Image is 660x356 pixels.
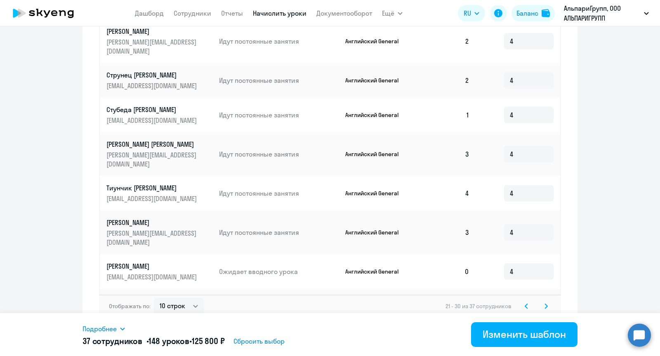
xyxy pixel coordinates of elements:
p: [PERSON_NAME][EMAIL_ADDRESS][DOMAIN_NAME] [106,37,199,56]
img: balance [542,9,550,17]
p: Идут постоянные занятия [219,228,339,237]
p: Идут постоянные занятия [219,150,339,159]
p: Ожидает вводного урока [219,267,339,276]
td: 2 [418,63,476,98]
td: 0 [418,254,476,289]
p: Тиунчик [PERSON_NAME] [106,183,199,192]
p: Идут постоянные занятия [219,110,339,119]
p: Стубеда [PERSON_NAME] [106,105,199,114]
span: 148 уроков [148,336,189,346]
button: АльпариГрупп, ООО АЛЬПАРИГРУПП [560,3,653,23]
span: RU [464,8,471,18]
span: Ещё [382,8,394,18]
p: [PERSON_NAME][EMAIL_ADDRESS][DOMAIN_NAME] [106,229,199,247]
button: Балансbalance [511,5,555,21]
button: Ещё [382,5,403,21]
p: Английский General [345,229,407,236]
p: АльпариГрупп, ООО АЛЬПАРИГРУПП [564,3,641,23]
div: Баланс [516,8,538,18]
a: [PERSON_NAME][PERSON_NAME][EMAIL_ADDRESS][DOMAIN_NAME] [106,27,212,56]
p: [PERSON_NAME] [PERSON_NAME] [106,140,199,149]
p: [EMAIL_ADDRESS][DOMAIN_NAME] [106,81,199,90]
td: 2 [418,19,476,63]
a: [PERSON_NAME] [PERSON_NAME][PERSON_NAME][EMAIL_ADDRESS][DOMAIN_NAME] [106,140,212,169]
p: [PERSON_NAME] [106,262,199,271]
span: Сбросить выбор [233,336,285,346]
td: 2 [418,289,476,323]
p: Струнец [PERSON_NAME] [106,70,199,80]
td: 4 [418,176,476,211]
a: [PERSON_NAME][PERSON_NAME][EMAIL_ADDRESS][DOMAIN_NAME] [106,218,212,247]
p: Идут постоянные занятия [219,76,339,85]
p: Английский General [345,150,407,158]
span: Отображать по: [109,302,151,310]
button: Изменить шаблон [471,322,577,347]
p: [PERSON_NAME] [106,27,199,36]
a: Тиунчик [PERSON_NAME][EMAIL_ADDRESS][DOMAIN_NAME] [106,183,212,203]
a: Струнец [PERSON_NAME][EMAIL_ADDRESS][DOMAIN_NAME] [106,70,212,90]
p: Английский General [345,37,407,45]
p: [PERSON_NAME] [106,218,199,227]
span: Подробнее [82,324,117,334]
h5: 37 сотрудников • • [82,335,224,347]
div: Изменить шаблон [483,328,566,341]
p: [EMAIL_ADDRESS][DOMAIN_NAME] [106,194,199,203]
a: Дашборд [135,9,164,17]
p: [EMAIL_ADDRESS][DOMAIN_NAME] [106,272,199,281]
td: 3 [418,132,476,176]
button: RU [458,5,485,21]
a: Стубеда [PERSON_NAME][EMAIL_ADDRESS][DOMAIN_NAME] [106,105,212,125]
td: 3 [418,211,476,254]
a: Отчеты [221,9,243,17]
p: Английский General [345,111,407,119]
a: Начислить уроки [253,9,306,17]
p: Идут постоянные занятия [219,37,339,46]
a: Сотрудники [174,9,211,17]
p: Английский General [345,268,407,275]
p: Английский General [345,77,407,84]
a: [PERSON_NAME][EMAIL_ADDRESS][DOMAIN_NAME] [106,262,212,281]
p: Идут постоянные занятия [219,189,339,198]
a: Документооборот [316,9,372,17]
p: [EMAIL_ADDRESS][DOMAIN_NAME] [106,116,199,125]
span: 125 800 ₽ [192,336,225,346]
p: Английский General [345,190,407,197]
p: [PERSON_NAME][EMAIL_ADDRESS][DOMAIN_NAME] [106,150,199,169]
td: 1 [418,98,476,132]
span: 21 - 30 из 37 сотрудников [445,302,511,310]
